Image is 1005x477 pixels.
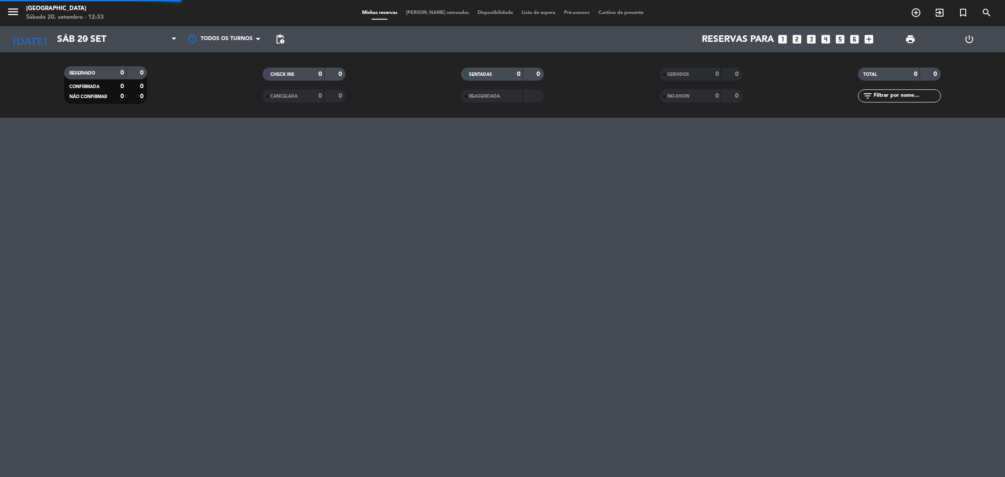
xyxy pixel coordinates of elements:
[318,93,322,99] strong: 0
[715,71,719,77] strong: 0
[270,94,297,99] span: CANCELADA
[120,93,124,99] strong: 0
[318,71,322,77] strong: 0
[69,71,95,75] span: RESERVADO
[517,71,520,77] strong: 0
[537,71,542,77] strong: 0
[469,94,500,99] span: REAGENDADA
[777,34,788,45] i: looks_one
[7,5,20,18] i: menu
[934,7,945,18] i: exit_to_app
[667,72,689,77] span: SERVIDOS
[863,34,875,45] i: add_box
[560,10,594,15] span: Pré-acessos
[863,72,877,77] span: TOTAL
[140,93,145,99] strong: 0
[338,93,344,99] strong: 0
[735,71,740,77] strong: 0
[358,10,402,15] span: Minhas reservas
[981,7,992,18] i: search
[849,34,860,45] i: looks_6
[862,91,873,101] i: filter_list
[7,5,20,21] button: menu
[140,83,145,89] strong: 0
[702,34,774,45] span: Reservas para
[914,71,917,77] strong: 0
[791,34,803,45] i: looks_two
[940,26,998,52] div: LOG OUT
[594,10,648,15] span: Cartões de presente
[338,71,344,77] strong: 0
[69,85,99,89] span: CONFIRMADA
[964,34,974,44] i: power_settings_new
[140,70,145,76] strong: 0
[81,34,92,44] i: arrow_drop_down
[933,71,939,77] strong: 0
[473,10,517,15] span: Disponibilidade
[958,7,968,18] i: turned_in_not
[911,7,921,18] i: add_circle_outline
[667,94,690,99] span: NO-SHOW
[275,34,285,44] span: pending_actions
[69,95,107,99] span: NÃO CONFIRMAR
[120,83,124,89] strong: 0
[7,30,53,49] i: [DATE]
[806,34,817,45] i: looks_3
[905,34,916,44] span: print
[735,93,740,99] strong: 0
[120,70,124,76] strong: 0
[820,34,831,45] i: looks_4
[469,72,492,77] span: SENTADAS
[873,91,940,101] input: Filtrar por nome...
[270,72,294,77] span: CHECK INS
[26,4,104,13] div: [GEOGRAPHIC_DATA]
[26,13,104,22] div: Sábado 20. setembro - 12:33
[715,93,719,99] strong: 0
[402,10,473,15] span: [PERSON_NAME] semeadas
[517,10,560,15] span: Lista de espera
[834,34,846,45] i: looks_5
